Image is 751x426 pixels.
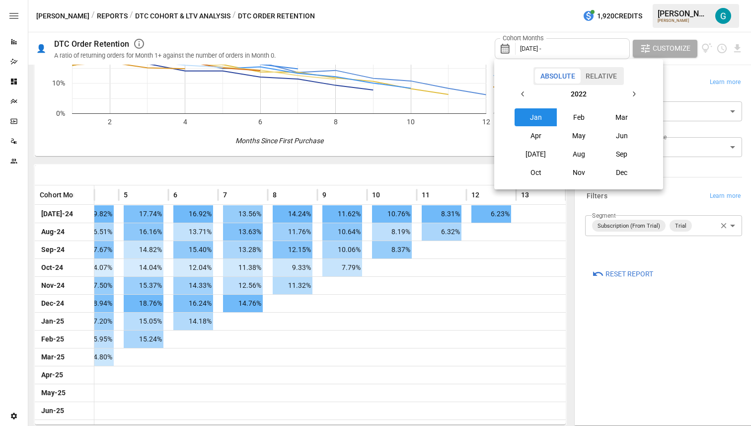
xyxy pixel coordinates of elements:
button: 2022 [532,85,625,103]
button: Oct [515,164,557,181]
button: Aug [557,145,600,163]
button: Jan [515,108,557,126]
button: Absolute [535,69,581,84]
button: Mar [601,108,643,126]
button: Apr [515,127,557,145]
button: Jun [601,127,643,145]
button: Nov [557,164,600,181]
button: Sep [601,145,643,163]
button: May [557,127,600,145]
button: Dec [601,164,643,181]
button: Feb [557,108,600,126]
button: [DATE] [515,145,557,163]
button: Relative [580,69,622,84]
